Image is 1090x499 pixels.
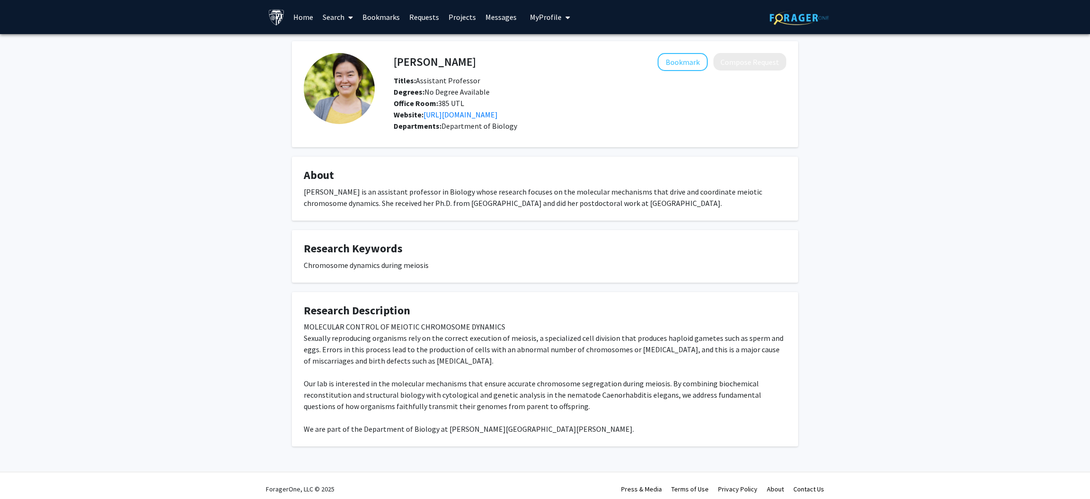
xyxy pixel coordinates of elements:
a: Search [318,0,358,34]
img: Profile Picture [304,53,375,124]
div: Chromosome dynamics during meiosis [304,259,786,271]
span: Department of Biology [441,121,517,131]
h4: Research Description [304,304,786,318]
a: Privacy Policy [718,485,757,493]
a: Requests [404,0,444,34]
div: MOLECULAR CONTROL OF MEIOTIC CHROMOSOME DYNAMICS Sexually reproducing organisms rely on the corre... [304,321,786,435]
h4: [PERSON_NAME] [394,53,476,71]
span: No Degree Available [394,87,490,97]
b: Titles: [394,76,416,85]
a: Press & Media [621,485,662,493]
a: Bookmarks [358,0,404,34]
button: Add Yumi Kim to Bookmarks [658,53,708,71]
img: ForagerOne Logo [770,10,829,25]
button: Compose Request to Yumi Kim [713,53,786,71]
b: Office Room: [394,98,438,108]
a: Projects [444,0,481,34]
div: [PERSON_NAME] is an assistant professor in Biology whose research focuses on the molecular mechan... [304,186,786,209]
a: Terms of Use [671,485,709,493]
a: Contact Us [793,485,824,493]
span: 385 UTL [394,98,464,108]
img: Johns Hopkins University Logo [268,9,285,26]
h4: Research Keywords [304,242,786,256]
b: Departments: [394,121,441,131]
a: Messages [481,0,521,34]
b: Website: [394,110,423,119]
a: Opens in a new tab [423,110,498,119]
a: Home [289,0,318,34]
span: Assistant Professor [394,76,480,85]
b: Degrees: [394,87,424,97]
h4: About [304,169,786,182]
span: My Profile [530,12,562,22]
a: About [767,485,784,493]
